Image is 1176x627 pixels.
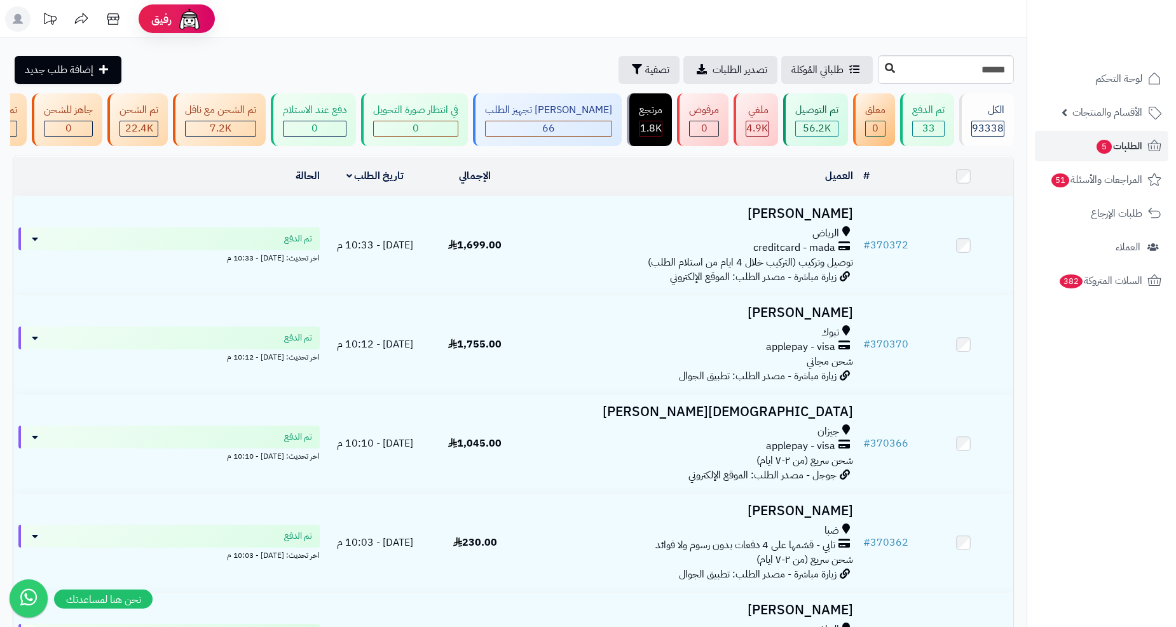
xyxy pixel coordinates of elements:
span: 4.9K [746,121,768,136]
span: 66 [542,121,555,136]
a: إضافة طلب جديد [15,56,121,84]
span: 1,755.00 [448,337,502,352]
h3: [PERSON_NAME] [530,306,853,320]
a: الحالة [296,168,320,184]
span: 1,699.00 [448,238,502,253]
span: طلبات الإرجاع [1091,205,1142,222]
span: 22.4K [125,121,153,136]
div: معلق [865,103,885,118]
a: مرتجع 1.8K [624,93,674,146]
div: 0 [44,121,92,136]
div: تم الشحن [120,103,158,118]
div: 56206 [796,121,838,136]
span: تبوك [821,325,839,340]
span: جيزان [817,424,839,439]
span: # [863,535,870,550]
a: تم التوصيل 56.2K [781,93,851,146]
a: معلق 0 [851,93,898,146]
a: تاريخ الطلب [346,168,404,184]
div: 4937 [746,121,768,136]
a: تم الشحن 22.4K [105,93,170,146]
div: [PERSON_NAME] تجهيز الطلب [485,103,612,118]
span: 230.00 [453,535,497,550]
div: 22380 [120,121,158,136]
a: #370370 [863,337,908,352]
a: تصدير الطلبات [683,56,777,84]
span: زيارة مباشرة - مصدر الطلب: الموقع الإلكتروني [670,269,837,285]
div: 66 [486,121,612,136]
span: [DATE] - 10:33 م [337,238,413,253]
span: العملاء [1116,238,1140,256]
a: #370362 [863,535,908,550]
a: طلباتي المُوكلة [781,56,873,84]
span: 5 [1097,140,1112,154]
a: الكل93338 [957,93,1016,146]
span: ضبا [824,523,839,538]
span: زيارة مباشرة - مصدر الطلب: تطبيق الجوال [679,567,837,582]
span: 1,045.00 [448,436,502,451]
span: الرياض [812,226,839,241]
h3: [PERSON_NAME] [530,504,853,518]
span: 0 [311,121,318,136]
div: اخر تحديث: [DATE] - 10:10 م [18,448,320,462]
div: 0 [284,121,346,136]
a: طلبات الإرجاع [1035,198,1168,229]
span: 0 [701,121,708,136]
span: creditcard - mada [753,241,835,255]
span: طلباتي المُوكلة [791,62,844,78]
span: applepay - visa [766,340,835,354]
a: #370366 [863,436,908,451]
h3: [PERSON_NAME] [530,206,853,221]
span: جوجل - مصدر الطلب: الموقع الإلكتروني [688,468,837,483]
div: 0 [690,121,718,136]
span: الطلبات [1095,137,1142,155]
a: لوحة التحكم [1035,64,1168,94]
button: تصفية [619,56,680,84]
div: مرتجع [639,103,662,118]
span: 0 [872,121,879,136]
a: #370372 [863,238,908,253]
a: جاهز للشحن 0 [29,93,105,146]
span: 51 [1051,173,1069,187]
span: [DATE] - 10:03 م [337,535,413,550]
span: تصفية [645,62,669,78]
span: الأقسام والمنتجات [1072,104,1142,121]
div: 7223 [186,121,256,136]
div: الكل [971,103,1004,118]
span: شحن مجاني [807,354,853,369]
span: # [863,337,870,352]
span: 0 [413,121,419,136]
span: [DATE] - 10:10 م [337,436,413,451]
span: السلات المتروكة [1058,272,1142,290]
span: [DATE] - 10:12 م [337,337,413,352]
span: رفيق [151,11,172,27]
a: تم الشحن مع ناقل 7.2K [170,93,268,146]
a: ملغي 4.9K [731,93,781,146]
span: المراجعات والأسئلة [1050,171,1142,189]
span: # [863,436,870,451]
span: شحن سريع (من ٢-٧ ايام) [756,453,853,468]
span: تم الدفع [284,233,312,245]
div: 0 [866,121,885,136]
span: تابي - قسّمها على 4 دفعات بدون رسوم ولا فوائد [655,538,835,553]
a: الإجمالي [459,168,491,184]
div: دفع عند الاستلام [283,103,346,118]
h3: [DEMOGRAPHIC_DATA][PERSON_NAME] [530,405,853,419]
h3: [PERSON_NAME] [530,603,853,617]
div: اخر تحديث: [DATE] - 10:33 م [18,250,320,264]
a: تم الدفع 33 [898,93,957,146]
span: 33 [922,121,935,136]
span: تصدير الطلبات [713,62,767,78]
div: 33 [913,121,944,136]
span: تم الدفع [284,332,312,344]
div: مرفوض [689,103,719,118]
span: إضافة طلب جديد [25,62,93,78]
span: تم الدفع [284,530,312,543]
div: ملغي [746,103,769,118]
div: تم الشحن مع ناقل [185,103,256,118]
span: لوحة التحكم [1095,70,1142,88]
div: 0 [374,121,458,136]
span: applepay - visa [766,439,835,454]
a: السلات المتروكة382 [1035,266,1168,296]
div: تم التوصيل [795,103,838,118]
